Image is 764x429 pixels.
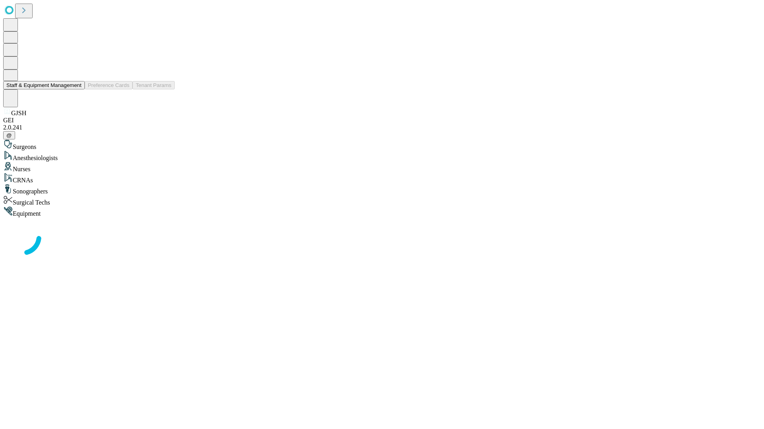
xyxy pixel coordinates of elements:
[3,117,761,124] div: GEI
[3,131,15,139] button: @
[85,81,133,89] button: Preference Cards
[3,139,761,151] div: Surgeons
[3,151,761,162] div: Anesthesiologists
[3,81,85,89] button: Staff & Equipment Management
[3,206,761,217] div: Equipment
[3,184,761,195] div: Sonographers
[133,81,175,89] button: Tenant Params
[3,124,761,131] div: 2.0.241
[3,162,761,173] div: Nurses
[6,132,12,138] span: @
[3,173,761,184] div: CRNAs
[3,195,761,206] div: Surgical Techs
[11,110,26,116] span: GJSH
